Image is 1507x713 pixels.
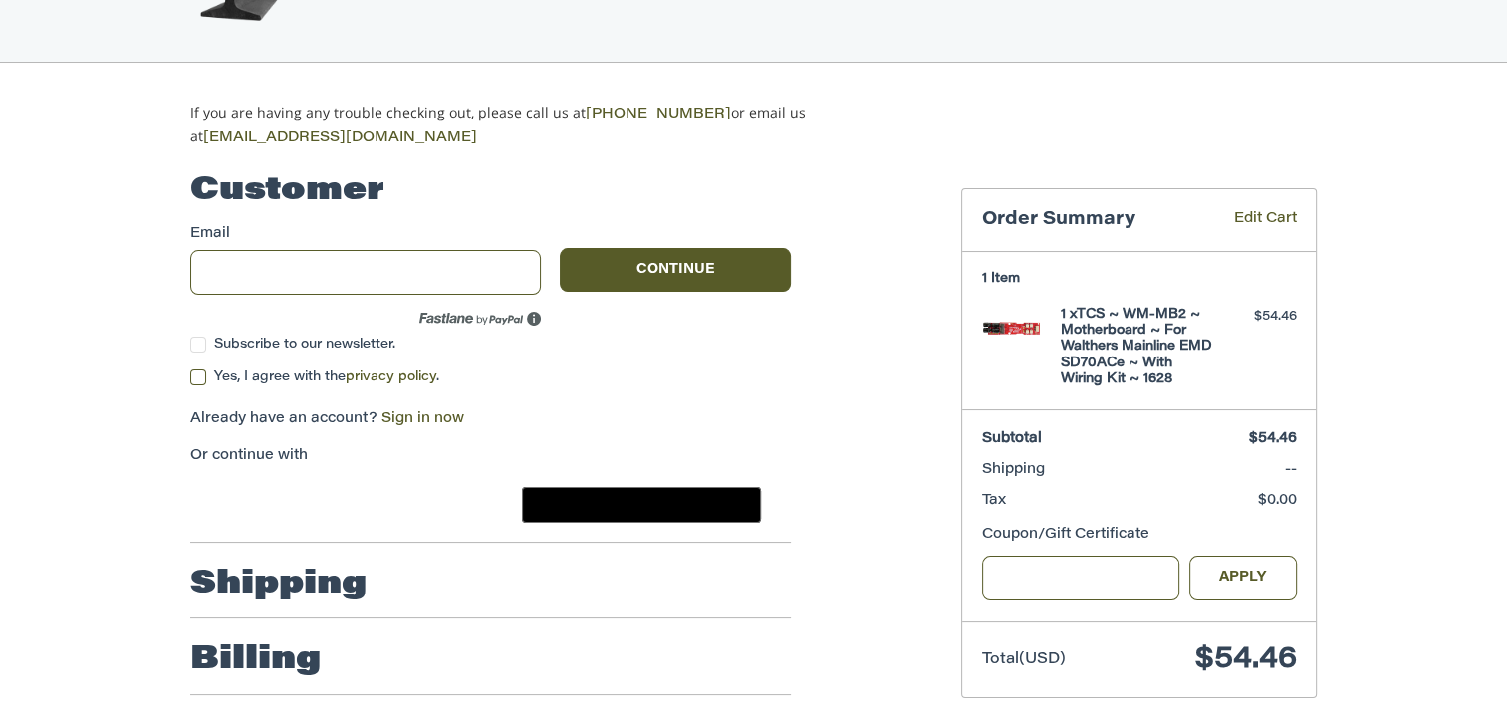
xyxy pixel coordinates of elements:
a: Edit Cart [1205,209,1297,232]
h2: Shipping [190,565,367,604]
span: $0.00 [1258,494,1297,508]
span: Subtotal [982,432,1042,446]
iframe: PayPal-paypal [184,487,334,523]
a: [PHONE_NUMBER] [586,108,731,121]
span: Subscribe to our newsletter. [214,338,395,351]
span: -- [1285,463,1297,477]
h4: 1 x TCS ~ WM-MB2 ~ Motherboard ~ For Walthers Mainline EMD SD70ACe ~ With Wiring Kit ~ 1628 [1061,307,1213,387]
div: Coupon/Gift Certificate [982,525,1297,546]
button: Apply [1189,556,1297,600]
a: Sign in now [381,412,464,426]
span: Shipping [982,463,1045,477]
a: [EMAIL_ADDRESS][DOMAIN_NAME] [203,131,477,145]
h2: Customer [190,171,384,211]
h3: Order Summary [982,209,1205,232]
h2: Billing [190,640,321,680]
p: If you are having any trouble checking out, please call us at or email us at [190,102,869,149]
iframe: PayPal-paylater [353,487,502,523]
p: Already have an account? [190,409,791,430]
label: Email [190,224,541,245]
h3: 1 Item [982,271,1297,287]
span: $54.46 [1249,432,1297,446]
a: privacy policy [346,370,436,383]
div: $54.46 [1218,307,1297,327]
button: Continue [560,248,791,292]
span: Tax [982,494,1006,508]
span: $54.46 [1195,645,1297,675]
button: Google Pay [522,487,761,523]
p: Or continue with [190,446,791,467]
span: Yes, I agree with the . [214,370,439,383]
span: Total (USD) [982,652,1066,667]
input: Gift Certificate or Coupon Code [982,556,1180,600]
